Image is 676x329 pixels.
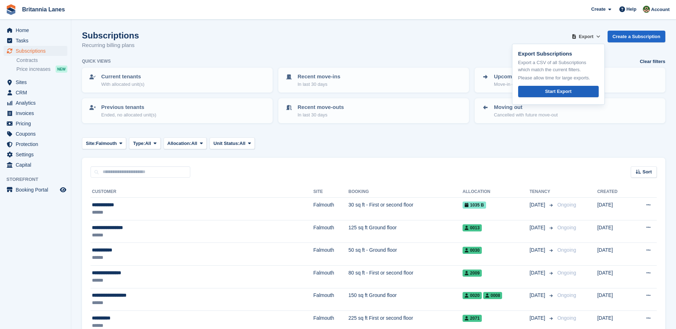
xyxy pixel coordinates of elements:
[313,288,348,311] td: Falmouth
[571,31,602,42] button: Export
[82,41,139,49] p: Recurring billing plans
[145,140,151,147] span: All
[494,111,558,119] p: Cancelled with future move-out
[4,150,67,160] a: menu
[557,292,576,298] span: Ongoing
[475,68,665,92] a: Upcoming move-ins Move-in date > [DATE]
[4,119,67,129] a: menu
[16,88,58,98] span: CRM
[494,73,545,81] p: Upcoming move-ins
[643,168,652,176] span: Sort
[349,220,463,243] td: 125 sq ft Ground floor
[597,198,631,220] td: [DATE]
[494,81,545,88] p: Move-in date > [DATE]
[643,6,650,13] img: Sam Wooldridge
[129,137,160,149] button: Type: All
[483,292,502,299] span: 0008
[101,103,156,111] p: Previous tenants
[518,74,599,82] p: Please allow time for large exports.
[530,186,554,198] th: Tenancy
[640,58,665,65] a: Clear filters
[16,119,58,129] span: Pricing
[82,31,139,40] h1: Subscriptions
[101,73,144,81] p: Current tenants
[313,243,348,266] td: Falmouth
[4,36,67,46] a: menu
[463,202,486,209] span: 1035 B
[557,247,576,253] span: Ongoing
[16,185,58,195] span: Booking Portal
[463,186,530,198] th: Allocation
[4,139,67,149] a: menu
[4,46,67,56] a: menu
[83,68,272,92] a: Current tenants With allocated unit(s)
[4,160,67,170] a: menu
[651,6,670,13] span: Account
[530,292,547,299] span: [DATE]
[597,288,631,311] td: [DATE]
[298,103,344,111] p: Recent move-outs
[591,6,605,13] span: Create
[518,86,599,98] a: Start Export
[349,243,463,266] td: 50 sq ft - Ground floor
[4,129,67,139] a: menu
[475,99,665,122] a: Moving out Cancelled with future move-out
[597,243,631,266] td: [DATE]
[101,111,156,119] p: Ended, no allocated unit(s)
[494,103,558,111] p: Moving out
[313,186,348,198] th: Site
[96,140,117,147] span: Falmouth
[59,186,67,194] a: Preview store
[16,129,58,139] span: Coupons
[349,265,463,288] td: 80 sq ft - First or second floor
[91,186,313,198] th: Customer
[530,314,547,322] span: [DATE]
[597,186,631,198] th: Created
[16,150,58,160] span: Settings
[279,99,468,122] a: Recent move-outs In last 30 days
[82,137,126,149] button: Site: Falmouth
[608,31,665,42] a: Create a Subscription
[4,25,67,35] a: menu
[349,186,463,198] th: Booking
[4,185,67,195] a: menu
[597,265,631,288] td: [DATE]
[530,201,547,209] span: [DATE]
[16,65,67,73] a: Price increases NEW
[86,140,96,147] span: Site:
[16,25,58,35] span: Home
[579,33,593,40] span: Export
[557,202,576,208] span: Ongoing
[545,88,571,95] div: Start Export
[6,4,16,15] img: stora-icon-8386f47178a22dfd0bd8f6a31ec36ba5ce8667c1dd55bd0f319d3a0aa187defe.svg
[191,140,197,147] span: All
[298,111,344,119] p: In last 30 days
[210,137,255,149] button: Unit Status: All
[463,315,482,322] span: 2071
[82,58,111,64] h6: Quick views
[213,140,239,147] span: Unit Status:
[463,247,482,254] span: 0030
[101,81,144,88] p: With allocated unit(s)
[349,198,463,220] td: 30 sq ft - First or second floor
[557,315,576,321] span: Ongoing
[6,176,71,183] span: Storefront
[167,140,191,147] span: Allocation:
[530,246,547,254] span: [DATE]
[349,288,463,311] td: 150 sq ft Ground floor
[597,220,631,243] td: [DATE]
[313,220,348,243] td: Falmouth
[530,269,547,277] span: [DATE]
[133,140,145,147] span: Type:
[463,224,482,231] span: 0013
[16,108,58,118] span: Invoices
[164,137,207,149] button: Allocation: All
[16,77,58,87] span: Sites
[239,140,246,147] span: All
[530,224,547,231] span: [DATE]
[313,265,348,288] td: Falmouth
[4,77,67,87] a: menu
[463,270,482,277] span: 2009
[16,36,58,46] span: Tasks
[16,57,67,64] a: Contracts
